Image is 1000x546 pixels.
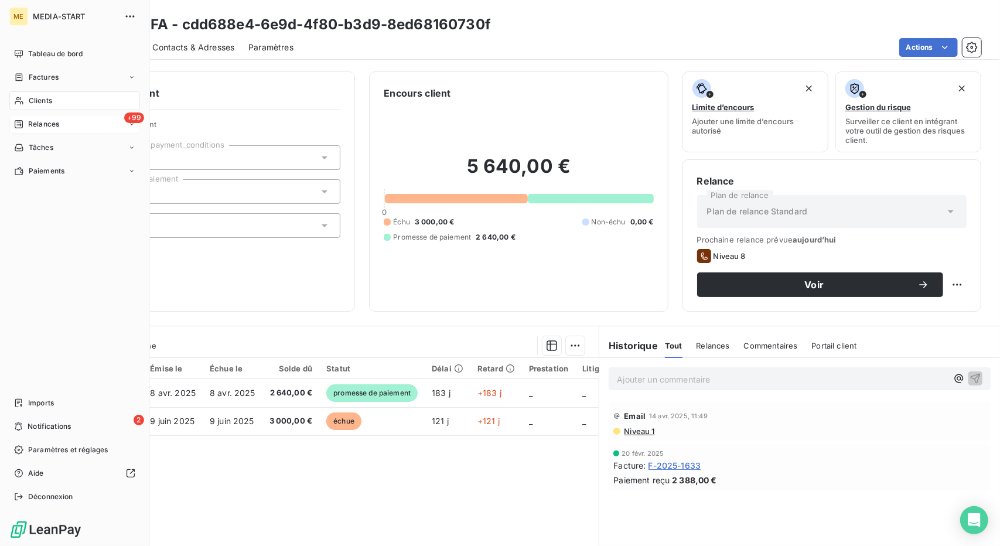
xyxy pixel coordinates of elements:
span: MEDIA-START [33,12,117,21]
span: 2 640,00 € [269,387,313,399]
span: Tableau de bord [28,49,83,59]
span: Notifications [28,421,71,432]
span: 183 j [432,388,450,398]
div: ME [9,7,28,26]
span: Aide [28,468,44,479]
div: Retard [477,364,515,373]
span: Paiements [29,166,64,176]
span: 8 avr. 2025 [150,388,196,398]
span: 9 juin 2025 [150,416,194,426]
span: Surveiller ce client en intégrant votre outil de gestion des risques client. [845,117,971,145]
span: 20 févr. 2025 [622,450,664,457]
span: Paramètres et réglages [28,445,108,455]
span: Niveau 1 [623,426,654,436]
button: Limite d’encoursAjouter une limite d’encours autorisé [682,71,828,152]
span: Échu [393,217,410,227]
span: _ [582,416,586,426]
span: Paramètres [248,42,293,53]
span: 0 [382,207,387,217]
h6: Encours client [384,86,450,100]
h2: 5 640,00 € [384,155,653,190]
h6: Informations client [71,86,340,100]
span: Facture : [613,459,646,472]
span: Relances [28,119,59,129]
span: Commentaires [744,341,798,350]
div: Délai [432,364,463,373]
span: _ [529,416,533,426]
span: 121 j [432,416,449,426]
span: Déconnexion [28,492,73,502]
span: aujourd’hui [793,235,837,244]
h6: Relance [697,174,967,188]
span: Voir [711,280,917,289]
a: Aide [9,464,140,483]
span: _ [582,388,586,398]
span: Plan de relance Standard [707,206,808,217]
button: Gestion du risqueSurveiller ce client en intégrant votre outil de gestion des risques client. [835,71,981,152]
span: 8 avr. 2025 [210,388,255,398]
button: Voir [697,272,943,297]
span: 2 388,00 € [672,474,717,486]
span: Tâches [29,142,53,153]
span: F-2025-1633 [649,459,701,472]
span: 2 [134,415,144,425]
span: 9 juin 2025 [210,416,254,426]
span: Contacts & Adresses [152,42,234,53]
div: Prestation [529,364,569,373]
span: Prochaine relance prévue [697,235,967,244]
span: +183 j [477,388,501,398]
div: Solde dû [269,364,313,373]
div: Litige - IP [582,364,619,373]
img: Logo LeanPay [9,520,82,539]
span: Factures [29,72,59,83]
span: Tout [665,341,682,350]
h3: VSM CFA - cdd688e4-6e9d-4f80-b3d9-8ed68160730f [103,14,491,35]
span: 2 640,00 € [476,232,516,243]
span: +99 [124,112,144,123]
h6: Historique [599,339,658,353]
span: 14 avr. 2025, 11:49 [649,412,708,419]
span: Email [624,411,646,421]
span: 0,00 € [630,217,654,227]
span: Imports [28,398,54,408]
span: Propriétés Client [94,120,340,136]
div: Émise le [150,364,196,373]
div: Statut [326,364,418,373]
span: Gestion du risque [845,103,911,112]
span: 3 000,00 € [415,217,455,227]
span: +121 j [477,416,500,426]
span: Niveau 8 [714,251,746,261]
span: Promesse de paiement [393,232,471,243]
span: Limite d’encours [692,103,755,112]
span: Ajouter une limite d’encours autorisé [692,117,818,135]
div: Open Intercom Messenger [960,506,988,534]
span: Clients [29,95,52,106]
span: Portail client [812,341,857,350]
span: promesse de paiement [326,384,418,402]
span: Paiement reçu [613,474,670,486]
span: Non-échu [592,217,626,227]
span: 3 000,00 € [269,415,313,427]
span: Relances [697,341,730,350]
div: Échue le [210,364,255,373]
span: échue [326,412,361,430]
span: _ [529,388,533,398]
button: Actions [899,38,958,57]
